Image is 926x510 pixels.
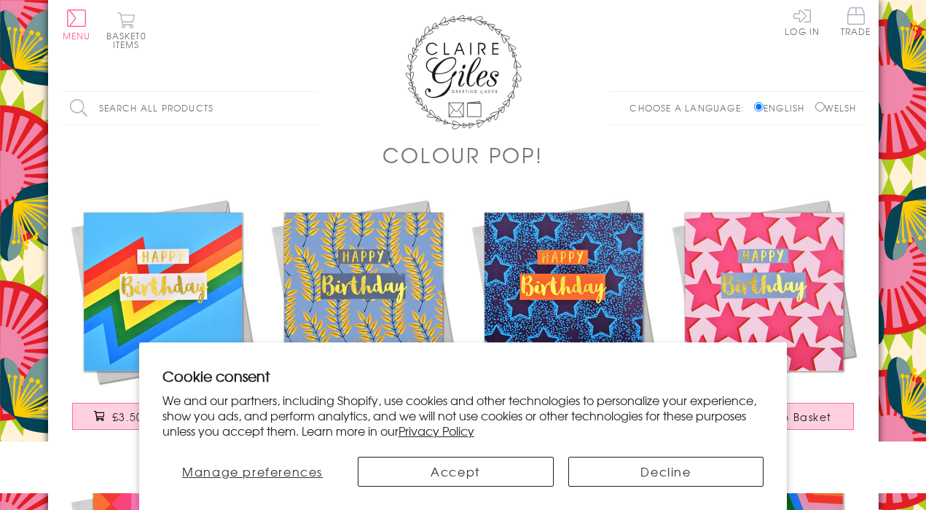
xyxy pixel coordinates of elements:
[358,457,554,487] button: Accept
[182,463,323,480] span: Manage preferences
[162,393,764,438] p: We and our partners, including Shopify, use cookies and other technologies to personalize your ex...
[785,7,820,36] a: Log In
[841,7,871,39] a: Trade
[162,366,764,386] h2: Cookie consent
[463,192,664,392] img: Birthday Card, Blue Stars, Happy Birthday, text foiled in shiny gold
[399,422,474,439] a: Privacy Policy
[303,92,318,125] input: Search
[106,12,146,49] button: Basket0 items
[263,192,463,392] img: Birthday Card, Leaves, Happy Birthday, text foiled in shiny gold
[405,15,522,130] img: Claire Giles Greetings Cards
[63,29,91,42] span: Menu
[664,192,864,444] a: Birthday Card, Pink Stars, Happy Birthday, text foiled in shiny gold £3.50 Add to Basket
[815,102,825,111] input: Welsh
[841,7,871,36] span: Trade
[113,29,146,51] span: 0 items
[63,9,91,40] button: Menu
[463,192,664,444] a: Birthday Card, Blue Stars, Happy Birthday, text foiled in shiny gold £3.50 Add to Basket
[382,140,543,170] h1: Colour POP!
[754,102,764,111] input: English
[664,192,864,392] img: Birthday Card, Pink Stars, Happy Birthday, text foiled in shiny gold
[63,192,263,392] img: Birthday Card, Colour Bolt, Happy Birthday, text foiled in shiny gold
[568,457,764,487] button: Decline
[63,92,318,125] input: Search all products
[629,101,751,114] p: Choose a language:
[263,192,463,444] a: Birthday Card, Leaves, Happy Birthday, text foiled in shiny gold £3.50 Add to Basket
[112,409,231,424] span: £3.50 Add to Basket
[162,457,343,487] button: Manage preferences
[63,192,263,444] a: Birthday Card, Colour Bolt, Happy Birthday, text foiled in shiny gold £3.50 Add to Basket
[815,101,857,114] label: Welsh
[72,403,253,430] button: £3.50 Add to Basket
[754,101,812,114] label: English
